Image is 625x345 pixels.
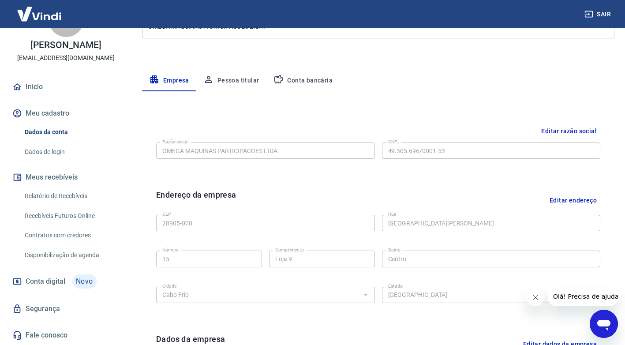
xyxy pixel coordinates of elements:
[21,187,121,205] a: Relatório de Recebíveis
[142,70,196,91] button: Empresa
[546,189,600,211] button: Editar endereço
[17,53,115,63] p: [EMAIL_ADDRESS][DOMAIN_NAME]
[388,211,397,217] label: Rua
[30,41,101,50] p: [PERSON_NAME]
[11,0,68,27] img: Vindi
[162,283,176,289] label: Cidade
[162,247,179,253] label: Número
[26,275,65,288] span: Conta digital
[21,123,121,141] a: Dados da conta
[11,271,121,292] a: Conta digitalNovo
[72,274,97,289] span: Novo
[538,123,600,139] button: Editar razão social
[5,6,74,13] span: Olá! Precisa de ajuda?
[21,143,121,161] a: Dados de login
[583,6,614,22] button: Sair
[162,139,188,145] label: Razão social
[159,289,358,300] input: Digite aqui algumas palavras para buscar a cidade
[21,207,121,225] a: Recebíveis Futuros Online
[11,168,121,187] button: Meus recebíveis
[548,287,618,306] iframe: Mensagem da empresa
[275,247,304,253] label: Complemento
[156,189,236,211] h6: Endereço da empresa
[11,77,121,97] a: Início
[266,70,340,91] button: Conta bancária
[11,326,121,345] a: Fale conosco
[527,289,544,306] iframe: Fechar mensagem
[388,283,403,289] label: Estado
[21,226,121,244] a: Contratos com credores
[21,246,121,264] a: Disponibilização de agenda
[388,247,400,253] label: Bairro
[11,104,121,123] button: Meu cadastro
[11,299,121,319] a: Segurança
[590,310,618,338] iframe: Botão para abrir a janela de mensagens
[388,139,400,145] label: CNPJ
[196,70,266,91] button: Pessoa titular
[162,211,171,217] label: CEP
